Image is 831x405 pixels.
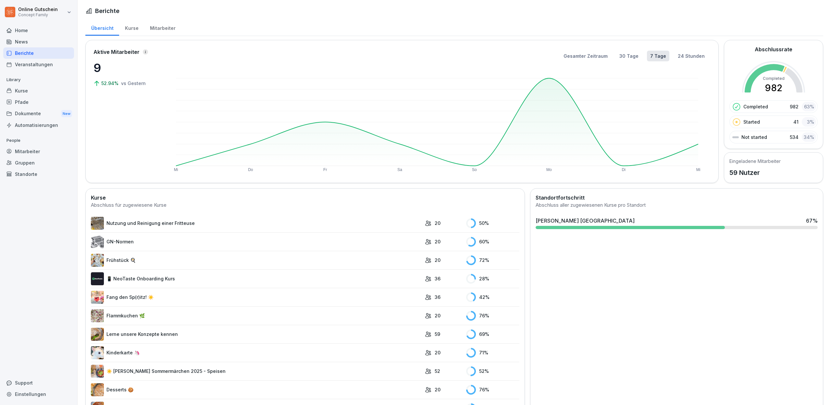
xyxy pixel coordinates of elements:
[616,51,642,61] button: 30 Tage
[743,118,760,125] p: Started
[91,254,104,267] img: n6mw6n4d96pxhuc2jbr164bu.png
[435,368,440,374] p: 52
[91,272,422,285] a: 📱 NeoTaste Onboarding Kurs
[802,102,816,111] div: 63 %
[3,157,74,168] a: Gruppen
[435,331,440,337] p: 59
[802,117,816,127] div: 3 %
[95,6,119,15] h1: Berichte
[91,328,422,341] a: Lerne unsere Konzepte kennen
[397,167,402,172] text: Sa
[91,291,104,304] img: lisxt29zix8d85hqugm5p1kp.png
[435,349,440,356] p: 20
[696,167,701,172] text: Mi
[675,51,708,61] button: 24 Stunden
[622,167,625,172] text: Di
[91,217,422,230] a: Nutzung und Reinigung einer Fritteuse
[18,7,58,12] p: Online Gutschein
[91,365,104,378] img: vxey3jhup7ci568mo7dyx3an.png
[85,19,119,36] a: Übersicht
[91,235,104,248] img: f54dbio1lpti0vdzdydl5c0l.png
[741,134,767,141] p: Not started
[755,45,792,53] h2: Abschlussrate
[91,202,519,209] div: Abschluss für zugewiesene Kurse
[466,348,519,358] div: 71 %
[806,217,818,225] div: 67 %
[793,118,799,125] p: 41
[61,110,72,117] div: New
[119,19,144,36] div: Kurse
[91,217,104,230] img: b2msvuojt3s6egexuweix326.png
[323,167,327,172] text: Fr
[91,365,422,378] a: ☀️ [PERSON_NAME] Sommermärchen 2025 - Speisen
[3,47,74,59] a: Berichte
[466,292,519,302] div: 42 %
[91,309,422,322] a: Flammkuchen 🌿
[3,25,74,36] a: Home
[101,80,120,87] p: 52.94%
[3,59,74,70] a: Veranstaltungen
[91,309,104,322] img: jb643umo8xb48cipqni77y3i.png
[729,168,781,178] p: 59 Nutzer
[3,388,74,400] div: Einstellungen
[3,119,74,131] a: Automatisierungen
[435,312,440,319] p: 20
[3,96,74,108] a: Pfade
[3,85,74,96] a: Kurse
[91,346,104,359] img: hnpnnr9tv292r80l0gdrnijs.png
[466,385,519,395] div: 76 %
[466,366,519,376] div: 52 %
[3,168,74,180] a: Standorte
[91,235,422,248] a: GN-Normen
[743,103,768,110] p: Completed
[91,346,422,359] a: Kinderkarte 🦄
[729,158,781,165] h5: Eingeladene Mitarbeiter
[18,13,58,17] p: Concept Family
[121,80,146,87] p: vs Gestern
[144,19,181,36] a: Mitarbeiter
[91,272,104,285] img: wogpw1ad3b6xttwx9rgsg3h8.png
[435,238,440,245] p: 20
[93,59,158,77] p: 9
[466,274,519,284] div: 28 %
[91,194,519,202] h2: Kurse
[546,167,552,172] text: Mo
[536,194,818,202] h2: Standortfortschritt
[3,146,74,157] a: Mitarbeiter
[3,108,74,120] a: DokumenteNew
[466,237,519,247] div: 60 %
[466,311,519,321] div: 76 %
[3,75,74,85] p: Library
[91,254,422,267] a: Frühstück 🍳
[435,220,440,227] p: 20
[466,218,519,228] div: 50 %
[435,386,440,393] p: 20
[435,294,440,301] p: 36
[91,383,422,396] a: Desserts 🍪
[466,255,519,265] div: 72 %
[472,167,477,172] text: So
[536,217,635,225] div: [PERSON_NAME] [GEOGRAPHIC_DATA]
[3,135,74,146] p: People
[560,51,611,61] button: Gesamter Zeitraum
[3,108,74,120] div: Dokumente
[790,103,799,110] p: 982
[435,275,440,282] p: 36
[3,377,74,388] div: Support
[802,132,816,142] div: 34 %
[93,48,140,56] p: Aktive Mitarbeiter
[91,328,104,341] img: ssvnl9aim273pmzdbnjk7g2q.png
[536,202,818,209] div: Abschluss aller zugewiesenen Kurse pro Standort
[3,36,74,47] div: News
[647,51,669,61] button: 7 Tage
